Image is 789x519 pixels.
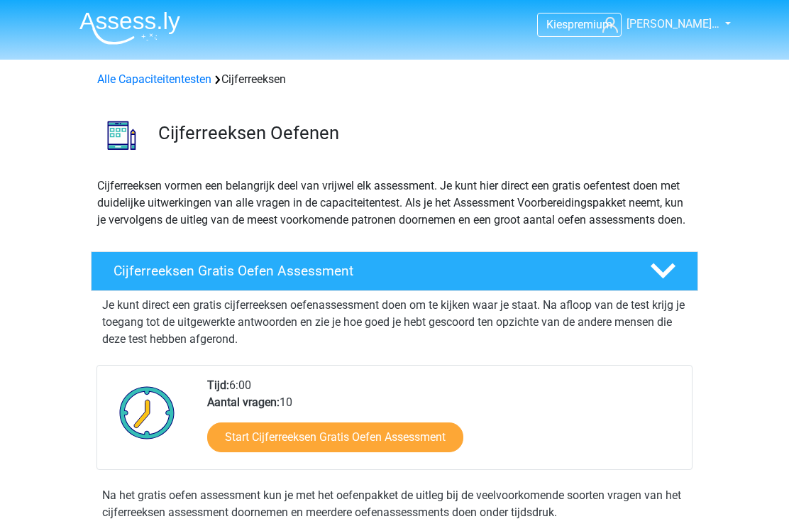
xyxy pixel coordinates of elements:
img: Klok [111,377,183,448]
img: cijferreeksen [92,105,152,165]
img: Assessly [79,11,180,45]
div: Cijferreeksen [92,71,697,88]
a: Cijferreeksen Gratis Oefen Assessment [85,251,704,291]
a: Alle Capaciteitentesten [97,72,211,86]
div: 6:00 10 [197,377,691,469]
b: Tijd: [207,378,229,392]
b: Aantal vragen: [207,395,280,409]
p: Cijferreeksen vormen een belangrijk deel van vrijwel elk assessment. Je kunt hier direct een grat... [97,177,692,229]
a: Kiespremium [538,15,621,34]
h4: Cijferreeksen Gratis Oefen Assessment [114,263,627,279]
h3: Cijferreeksen Oefenen [158,122,687,144]
span: premium [568,18,612,31]
a: Start Cijferreeksen Gratis Oefen Assessment [207,422,463,452]
span: Kies [546,18,568,31]
a: [PERSON_NAME]… [597,16,721,33]
span: [PERSON_NAME]… [627,17,719,31]
p: Je kunt direct een gratis cijferreeksen oefenassessment doen om te kijken waar je staat. Na afloo... [102,297,687,348]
